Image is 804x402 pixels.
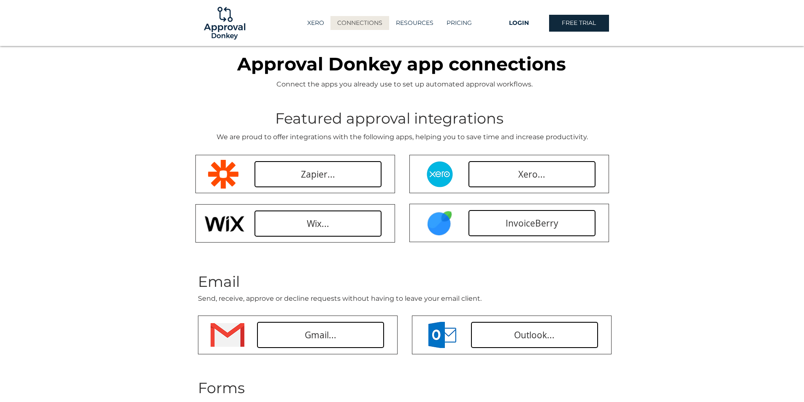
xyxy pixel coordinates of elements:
[471,322,598,348] a: Outlook...
[518,168,545,181] span: Xero...
[330,16,389,30] a: CONNECTIONS
[489,15,549,32] a: LOGIN
[254,161,382,187] a: Zapier...
[303,16,328,30] p: XERO
[198,294,482,302] span: Send, receive, approve or decline requests without having to leave your email client.
[305,329,336,341] span: Gmail...
[202,0,247,46] img: Logo-01.png
[198,272,240,291] span: Email
[506,217,558,229] span: InvoiceBerry
[208,160,238,189] img: zapier-logomark.png
[200,210,246,236] img: Wix Logo.PNG
[389,16,440,30] div: RESOURCES
[428,322,456,348] img: Outlook.png
[442,16,476,30] p: PRICING
[198,379,245,397] span: Forms
[468,210,596,236] a: InvoiceBerry
[426,161,454,187] img: Xero Circle.png
[440,16,479,30] a: PRICING
[237,53,566,75] span: Approval Donkey app connections
[514,329,555,341] span: Outlook...
[333,16,387,30] p: CONNECTIONS
[562,19,596,27] span: FREE TRIAL
[549,15,609,32] a: FREE TRIAL
[290,16,489,30] nav: Site
[301,168,335,181] span: Zapier...
[509,19,529,27] span: LOGIN
[468,161,596,187] a: Xero...
[254,210,382,237] a: Wix...
[307,218,329,230] span: Wix...
[392,16,438,30] p: RESOURCES
[426,210,454,236] img: InvoiceBerry.PNG
[300,16,330,30] a: XERO
[217,133,588,141] span: We are proud to offer integrations with the following apps, helping you to save time and increase...
[257,322,384,348] a: Gmail...
[211,323,244,347] img: Gmail.png
[276,80,533,88] span: Connect the apps you already use to set up automated approval workflows.
[275,109,504,127] span: Featured approval integrations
